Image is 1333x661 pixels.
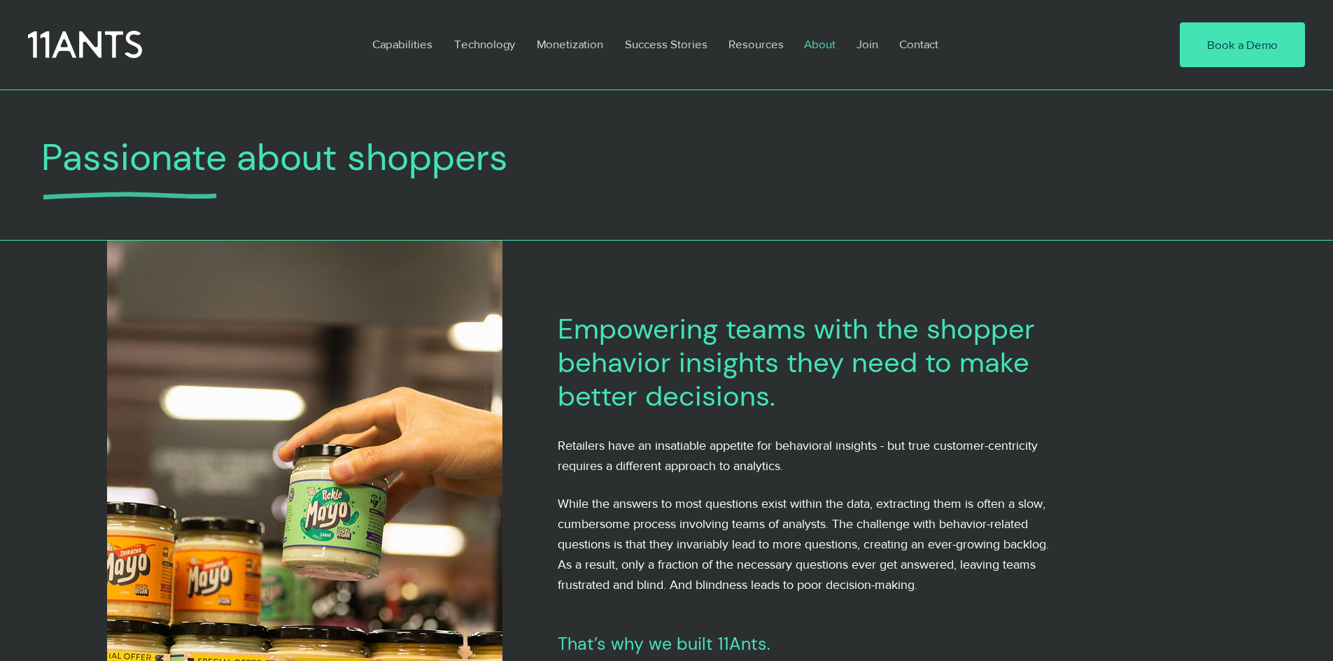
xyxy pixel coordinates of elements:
[365,28,439,60] p: Capabilities
[558,632,770,655] span: That’s why we built 11Ants.
[558,439,1038,473] span: Retailers have an insatiable appetite for behavioral insights - but true customer-centricity requ...
[362,28,1137,60] nav: Site
[447,28,522,60] p: Technology
[444,28,526,60] a: Technology
[526,28,614,60] a: Monetization
[849,28,885,60] p: Join
[721,28,791,60] p: Resources
[1180,22,1305,67] a: Book a Demo
[558,311,1035,414] span: Empowering teams with the shopper behavior insights they need to make better decisions.
[530,28,610,60] p: Monetization
[558,497,1049,591] span: While the answers to most questions exist within the data, extracting them is often a slow, cumbe...
[362,28,444,60] a: Capabilities
[618,28,714,60] p: Success Stories
[1207,36,1278,53] span: Book a Demo
[718,28,794,60] a: Resources
[794,28,846,60] a: About
[797,28,842,60] p: About
[41,133,508,181] span: Passionate about shoppers
[846,28,889,60] a: Join
[892,28,945,60] p: Contact
[614,28,718,60] a: Success Stories
[889,28,950,60] a: Contact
